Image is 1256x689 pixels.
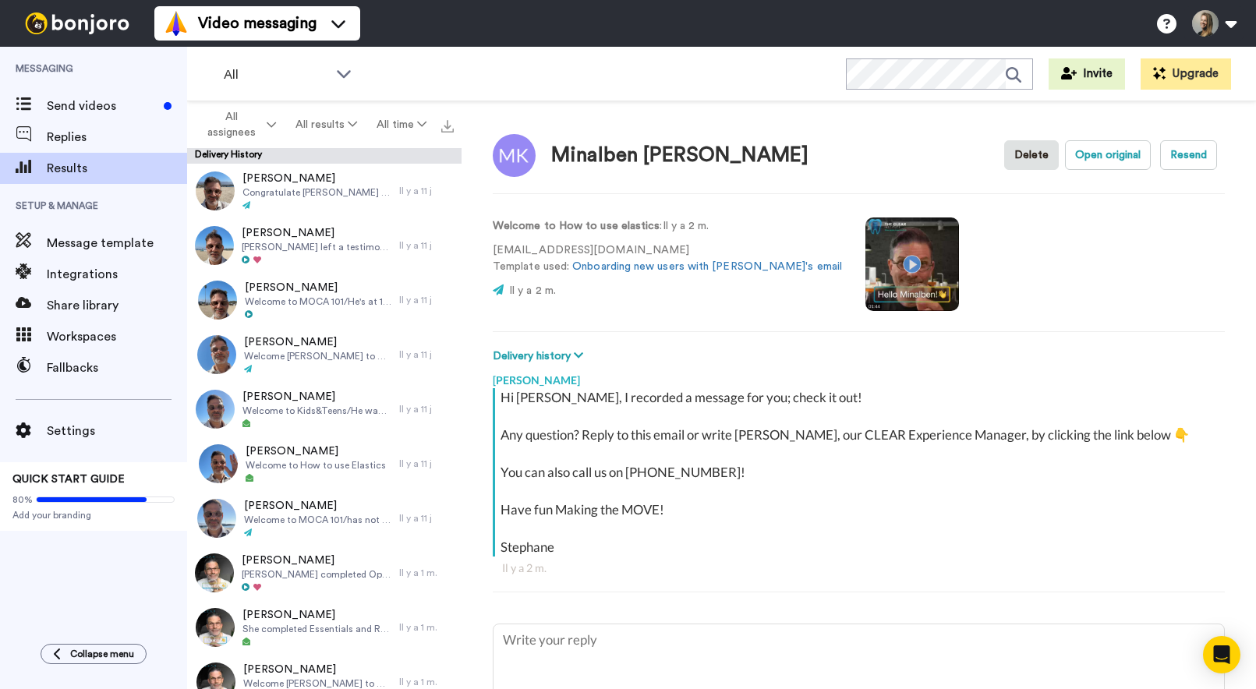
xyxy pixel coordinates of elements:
[187,491,462,546] a: [PERSON_NAME]Welcome to MOCA 101/has not accessed the coursesIl y a 11 j
[1160,140,1217,170] button: Resend
[12,509,175,521] span: Add your branding
[242,553,391,568] span: [PERSON_NAME]
[242,171,391,186] span: [PERSON_NAME]
[1049,58,1125,90] button: Invite
[47,265,187,284] span: Integrations
[244,350,391,362] span: Welcome [PERSON_NAME] to How to use Elastics
[243,662,391,677] span: [PERSON_NAME]
[187,164,462,218] a: [PERSON_NAME]Congratulate [PERSON_NAME] for completing MOCA 101. She started in February. Remind ...
[437,113,458,136] button: Export all results that match these filters now.
[245,295,391,308] span: Welcome to MOCA 101/He's at 14% on [DATE]
[246,459,386,472] span: Welcome to How to use Elastics
[242,186,391,199] span: Congratulate [PERSON_NAME] for completing MOCA 101. She started in February. Remind her about Q&A...
[199,444,238,483] img: f2d15df4-dadc-4bab-adb5-0b96dd91bc78-thumb.jpg
[164,11,189,36] img: vm-color.svg
[47,327,187,346] span: Workspaces
[1065,140,1151,170] button: Open original
[47,359,187,377] span: Fallbacks
[196,171,235,210] img: 1750550b-457d-45bb-91ee-2ffec8491a46-thumb.jpg
[367,111,437,139] button: All time
[399,512,454,525] div: Il y a 11 j
[1004,140,1059,170] button: Delete
[47,159,187,178] span: Results
[198,12,317,34] span: Video messaging
[242,389,391,405] span: [PERSON_NAME]
[12,474,125,485] span: QUICK START GUIDE
[399,348,454,361] div: Il y a 11 j
[246,443,386,459] span: [PERSON_NAME]
[242,225,391,241] span: [PERSON_NAME]
[196,608,235,647] img: 81bb4bc4-3225-45f9-beff-a1b1b4aa8036-thumb.jpg
[493,365,1225,388] div: [PERSON_NAME]
[196,390,235,429] img: 9087ca9d-1587-456e-87e1-377c3c77ad83-thumb.jpg
[47,422,187,440] span: Settings
[47,296,187,315] span: Share library
[399,185,454,197] div: Il y a 11 j
[198,281,237,320] img: 9f437f17-19ac-4869-a122-d6452afec68d-thumb.jpg
[47,234,187,253] span: Message template
[1141,58,1231,90] button: Upgrade
[197,335,236,374] img: 937ddedc-48d6-4cb3-8e42-4880a278e4fb-thumb.jpg
[244,514,391,526] span: Welcome to MOCA 101/has not accessed the courses
[197,499,236,538] img: abd5b573-952b-4837-a738-e8719c8476b5-thumb.jpg
[399,403,454,415] div: Il y a 11 j
[399,676,454,688] div: Il y a 1 m.
[41,644,147,664] button: Collapse menu
[242,405,391,417] span: Welcome to Kids&Teens/He was in LIVE: Principes des aligneurs transparents - [GEOGRAPHIC_DATA]: N...
[187,148,462,164] div: Delivery History
[70,648,134,660] span: Collapse menu
[195,226,234,265] img: ba2abf0d-fe2f-4c9c-81c1-af1955c00604-thumb.jpg
[245,280,391,295] span: [PERSON_NAME]
[399,458,454,470] div: Il y a 11 j
[493,242,842,275] p: [EMAIL_ADDRESS][DOMAIN_NAME] Template used:
[19,12,136,34] img: bj-logo-header-white.svg
[12,493,33,506] span: 80%
[187,546,462,600] a: [PERSON_NAME][PERSON_NAME] completed Open Bite course on [DATE], she was also an active member an...
[399,239,454,252] div: Il y a 11 j
[242,623,391,635] span: She completed Essentials and Retention course. I had sent out a very special discount to her: CLE...
[187,382,462,436] a: [PERSON_NAME]Welcome to Kids&Teens/He was in LIVE: Principes des aligneurs transparents - [GEOGRA...
[187,600,462,655] a: [PERSON_NAME]She completed Essentials and Retention course. I had sent out a very special discoun...
[190,103,285,147] button: All assignees
[493,348,588,365] button: Delivery history
[551,144,808,167] div: Minalben [PERSON_NAME]
[244,334,391,350] span: [PERSON_NAME]
[200,109,264,140] span: All assignees
[572,261,842,272] a: Onboarding new users with [PERSON_NAME]'s email
[399,621,454,634] div: Il y a 1 m.
[195,553,234,592] img: 851e1775-02a7-4a82-974a-081ae4d87edb-thumb.jpg
[244,498,391,514] span: [PERSON_NAME]
[1203,636,1240,673] div: Open Intercom Messenger
[224,65,328,84] span: All
[493,134,536,177] img: Image of Minalben Kakadia
[47,128,187,147] span: Replies
[187,327,462,382] a: [PERSON_NAME]Welcome [PERSON_NAME] to How to use ElasticsIl y a 11 j
[242,607,391,623] span: [PERSON_NAME]
[399,567,454,579] div: Il y a 1 m.
[509,285,556,296] span: Il y a 2 m.
[501,388,1221,556] div: Hi [PERSON_NAME], I recorded a message for you; check it out! Any question? Reply to this email o...
[242,568,391,581] span: [PERSON_NAME] completed Open Bite course on [DATE], she was also an active member and completed l...
[242,241,391,253] span: [PERSON_NAME] left a testimonial. As discussed, could you leave him a personal message and take a...
[493,221,660,231] strong: Welcome to How to use elastics
[502,560,1215,576] div: Il y a 2 m.
[441,120,454,132] img: export.svg
[399,294,454,306] div: Il y a 11 j
[493,218,842,235] p: : Il y a 2 m.
[187,218,462,273] a: [PERSON_NAME][PERSON_NAME] left a testimonial. As discussed, could you leave him a personal messa...
[187,436,462,491] a: [PERSON_NAME]Welcome to How to use ElasticsIl y a 11 j
[285,111,366,139] button: All results
[47,97,157,115] span: Send videos
[187,273,462,327] a: [PERSON_NAME]Welcome to MOCA 101/He's at 14% on [DATE]Il y a 11 j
